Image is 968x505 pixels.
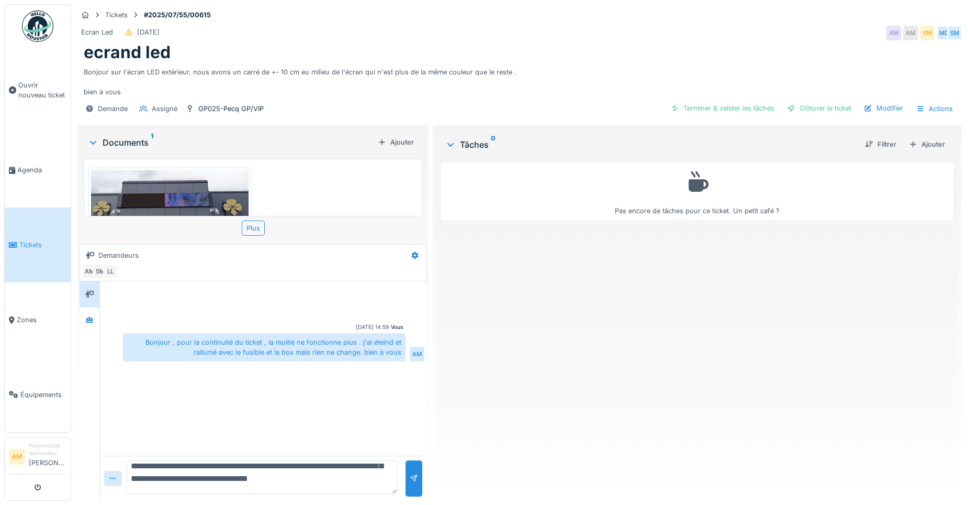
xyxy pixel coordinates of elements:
div: Demandeurs [98,250,139,260]
a: Équipements [5,357,71,432]
img: 2xhje0nv0m2xzyb7p1al9et0bw2l [91,170,249,241]
div: GP025-Pecq GP/VIP [198,104,264,114]
img: Badge_color-CXgf-gQk.svg [22,10,53,42]
div: MD [937,26,951,40]
div: Tickets [105,10,128,20]
div: AM [903,26,918,40]
div: Bonjour , pour la continuité du ticket , la moitié ne fonctionne plus . j'ai éteind et rallumé av... [123,333,406,361]
div: [DATE] [137,27,160,37]
div: SM [93,264,107,279]
div: Tâches [445,138,857,151]
div: Filtrer [861,137,901,151]
div: Vous [391,323,403,331]
sup: 1 [151,136,153,149]
a: Ouvrir nouveau ticket [5,48,71,133]
div: Responsable demandeur [29,442,66,458]
div: Ajouter [374,135,418,149]
div: Terminer & valider les tâches [667,101,779,115]
a: Agenda [5,133,71,207]
a: AM Responsable demandeur[PERSON_NAME] [9,442,66,475]
div: Pas encore de tâches pour ce ticket. Un petit café ? [448,168,947,216]
a: Zones [5,282,71,357]
div: Modifier [860,101,907,115]
div: Ecran Led [81,27,113,37]
div: Clôturer le ticket [783,101,856,115]
li: AM [9,449,25,465]
span: Tickets [19,240,66,250]
span: Zones [17,315,66,325]
div: LL [103,264,118,279]
div: Assigné [152,104,177,114]
div: AM [886,26,901,40]
div: SM [920,26,935,40]
div: Ajouter [905,137,949,151]
div: AM [410,347,424,361]
a: Tickets [5,207,71,282]
h1: ecrand led [84,42,171,62]
strong: #2025/07/55/00615 [140,10,215,20]
div: Plus [242,221,265,236]
span: Ouvrir nouveau ticket [18,80,66,100]
span: Agenda [17,165,66,175]
div: AM [82,264,97,279]
div: Actions [911,101,958,116]
div: SM [947,26,962,40]
div: Bonjour sur l'écran LED extérieur, nous avons un carré de +- 10 cm eu milieu de l'écran qui n'est... [84,63,955,97]
span: Équipements [20,390,66,400]
div: Documents [88,136,374,149]
li: [PERSON_NAME] [29,442,66,472]
div: [DATE] 14:59 [356,323,389,331]
sup: 0 [491,138,496,151]
div: Demande [98,104,128,114]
